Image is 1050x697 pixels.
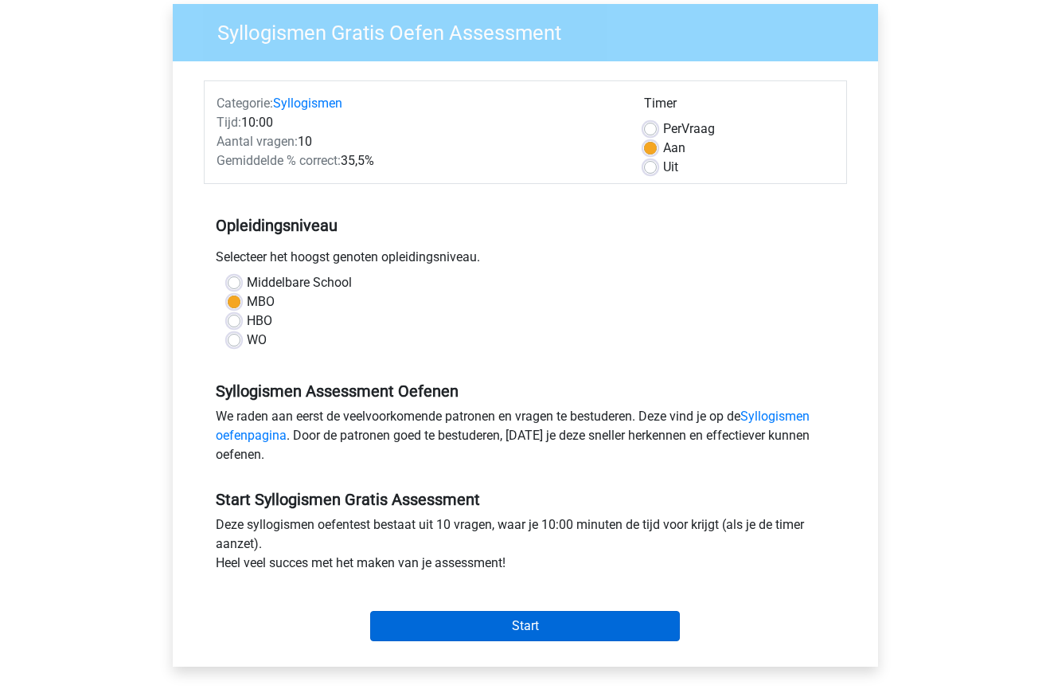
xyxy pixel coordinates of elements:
div: Selecteer het hoogst genoten opleidingsniveau. [204,248,847,273]
span: Per [663,121,681,136]
a: Syllogismen [273,96,342,111]
span: Tijd: [217,115,241,130]
div: Timer [644,94,834,119]
div: We raden aan eerst de veelvoorkomende patronen en vragen te bestuderen. Deze vind je op de . Door... [204,407,847,471]
input: Start [370,611,680,641]
h5: Syllogismen Assessment Oefenen [216,382,835,401]
label: Middelbare School [247,273,352,292]
label: Vraag [663,119,715,139]
div: 10 [205,132,632,151]
span: Gemiddelde % correct: [217,153,341,168]
div: Deze syllogismen oefentest bestaat uit 10 vragen, waar je 10:00 minuten de tijd voor krijgt (als ... [204,515,847,579]
label: HBO [247,311,272,331]
span: Aantal vragen: [217,134,298,149]
div: 35,5% [205,151,632,170]
div: 10:00 [205,113,632,132]
h3: Syllogismen Gratis Oefen Assessment [198,14,866,45]
label: Aan [663,139,685,158]
label: MBO [247,292,275,311]
span: Categorie: [217,96,273,111]
label: WO [247,331,267,350]
label: Uit [663,158,678,177]
h5: Start Syllogismen Gratis Assessment [216,490,835,509]
h5: Opleidingsniveau [216,209,835,241]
